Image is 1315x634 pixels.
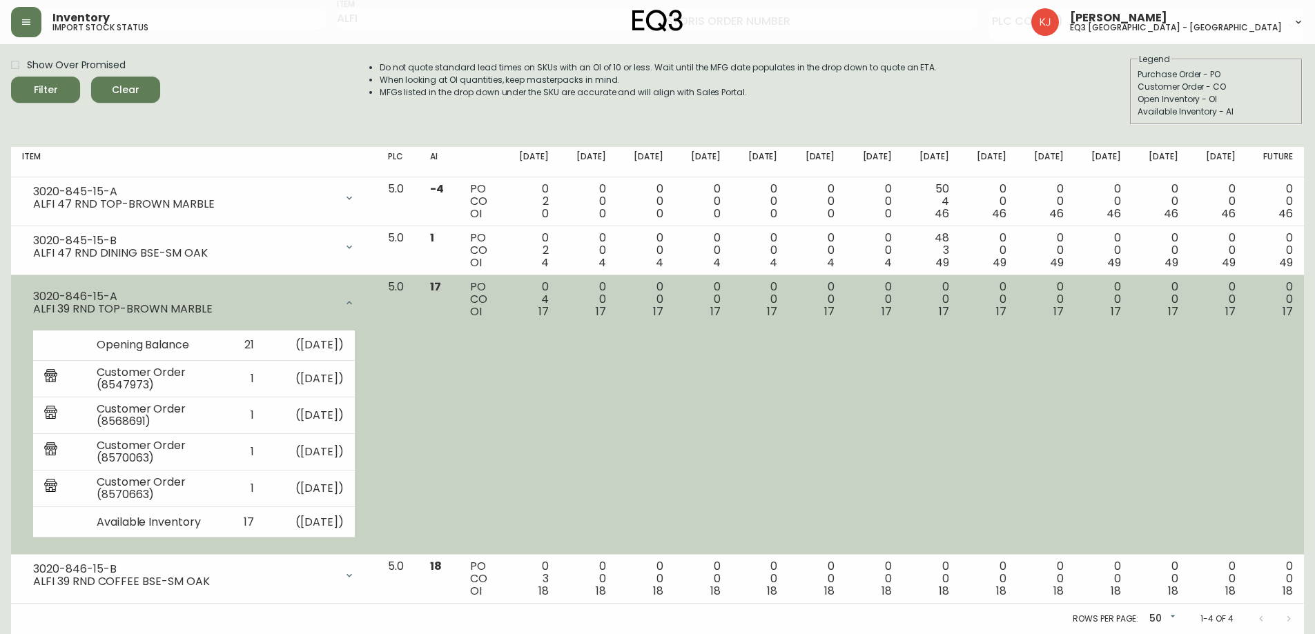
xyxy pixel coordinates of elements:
[470,304,482,319] span: OI
[1164,206,1178,221] span: 46
[1086,183,1121,220] div: 0 0
[44,369,57,386] img: retail_report.svg
[914,560,949,597] div: 0 0
[714,206,721,221] span: 0
[685,560,721,597] div: 0 0
[34,81,58,99] div: Filter
[617,147,674,177] th: [DATE]
[710,583,721,599] span: 18
[628,281,663,318] div: 0 0
[914,281,949,318] div: 0 0
[770,255,777,270] span: 4
[742,183,777,220] div: 0 0
[1200,183,1236,220] div: 0 0
[685,232,721,269] div: 0 0
[430,558,442,574] span: 18
[514,281,549,318] div: 0 4
[538,583,549,599] span: 18
[881,583,892,599] span: 18
[377,177,419,226] td: 5.0
[960,147,1017,177] th: [DATE]
[1029,560,1064,597] div: 0 0
[571,183,606,220] div: 0 0
[996,583,1006,599] span: 18
[799,281,835,318] div: 0 0
[86,507,224,537] td: Available Inventory
[470,232,491,269] div: PO CO
[971,232,1006,269] div: 0 0
[44,442,57,459] img: retail_report.svg
[377,147,419,177] th: PLC
[1258,560,1293,597] div: 0 0
[828,206,835,221] span: 0
[86,330,224,361] td: Opening Balance
[224,470,265,507] td: 1
[1086,281,1121,318] div: 0 0
[1278,206,1293,221] span: 46
[1075,147,1132,177] th: [DATE]
[44,479,57,495] img: retail_report.svg
[377,226,419,275] td: 5.0
[1138,106,1295,118] div: Available Inventory - AI
[710,304,721,319] span: 17
[224,434,265,470] td: 1
[846,147,903,177] th: [DATE]
[380,61,937,74] li: Do not quote standard lead times on SKUs with an OI of 10 or less. Wait until the MFG date popula...
[1222,255,1236,270] span: 49
[596,304,606,319] span: 17
[33,563,335,575] div: 3020-846-15-B
[470,583,482,599] span: OI
[1143,232,1178,269] div: 0 0
[628,232,663,269] div: 0 0
[971,183,1006,220] div: 0 0
[44,406,57,422] img: retail_report.svg
[1200,281,1236,318] div: 0 0
[824,583,835,599] span: 18
[265,330,355,361] td: ( [DATE] )
[1111,304,1121,319] span: 17
[571,281,606,318] div: 0 0
[470,255,482,270] span: OI
[470,183,491,220] div: PO CO
[514,560,549,597] div: 0 3
[86,434,224,470] td: Customer Order (8570063)
[742,232,777,269] div: 0 0
[914,232,949,269] div: 48 3
[632,10,683,32] img: logo
[11,77,80,103] button: Filter
[653,304,663,319] span: 17
[102,81,149,99] span: Clear
[971,560,1006,597] div: 0 0
[1200,560,1236,597] div: 0 0
[265,507,355,537] td: ( [DATE] )
[1107,206,1121,221] span: 46
[560,147,617,177] th: [DATE]
[224,397,265,434] td: 1
[656,206,663,221] span: 0
[1049,206,1064,221] span: 46
[1050,255,1064,270] span: 49
[881,304,892,319] span: 17
[1138,68,1295,81] div: Purchase Order - PO
[33,303,335,315] div: ALFI 39 RND TOP-BROWN MARBLE
[685,183,721,220] div: 0 0
[470,560,491,597] div: PO CO
[1258,183,1293,220] div: 0 0
[1143,560,1178,597] div: 0 0
[430,230,434,246] span: 1
[799,560,835,597] div: 0 0
[514,232,549,269] div: 0 2
[571,232,606,269] div: 0 0
[52,23,148,32] h5: import stock status
[91,77,160,103] button: Clear
[731,147,788,177] th: [DATE]
[538,304,549,319] span: 17
[674,147,732,177] th: [DATE]
[903,147,960,177] th: [DATE]
[1247,147,1304,177] th: Future
[380,74,937,86] li: When looking at OI quantities, keep masterpacks in mind.
[22,232,366,262] div: 3020-845-15-BALFI 47 RND DINING BSE-SM OAK
[419,147,459,177] th: AI
[857,560,892,597] div: 0 0
[1283,583,1293,599] span: 18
